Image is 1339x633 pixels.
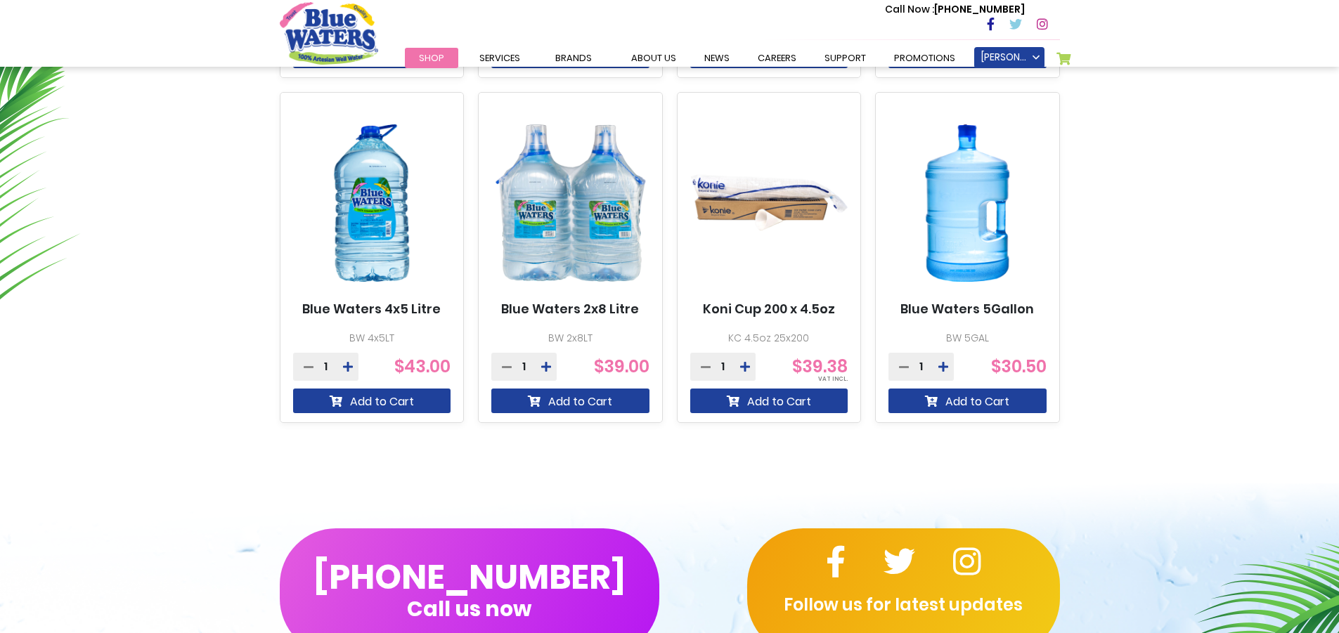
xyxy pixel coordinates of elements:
[703,301,835,317] a: Koni Cup 200 x 4.5oz
[419,51,444,65] span: Shop
[974,47,1044,68] a: [PERSON_NAME]
[501,301,639,317] a: Blue Waters 2x8 Litre
[293,389,451,413] button: Add to Cart
[747,592,1060,618] p: Follow us for latest updates
[690,105,848,302] img: Koni Cup 200 x 4.5oz
[888,105,1047,302] img: Blue Waters 5Gallon
[880,48,969,68] a: Promotions
[302,301,441,317] a: Blue Waters 4x5 Litre
[744,48,810,68] a: careers
[479,51,520,65] span: Services
[293,105,451,302] img: Blue Waters 4x5 Litre
[991,355,1047,378] span: $30.50
[555,51,592,65] span: Brands
[594,355,649,378] span: $39.00
[394,355,451,378] span: $43.00
[888,389,1047,413] button: Add to Cart
[900,301,1034,317] a: Blue Waters 5Gallon
[280,2,378,64] a: store logo
[491,105,649,302] img: Blue Waters 2x8 Litre
[690,48,744,68] a: News
[491,389,649,413] button: Add to Cart
[491,331,649,346] p: BW 2x8LT
[885,2,934,16] span: Call Now :
[690,389,848,413] button: Add to Cart
[792,355,848,378] span: $39.38
[407,605,531,613] span: Call us now
[690,331,848,346] p: KC 4.5oz 25x200
[810,48,880,68] a: support
[293,331,451,346] p: BW 4x5LT
[617,48,690,68] a: about us
[888,331,1047,346] p: BW 5GAL
[885,2,1025,17] p: [PHONE_NUMBER]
